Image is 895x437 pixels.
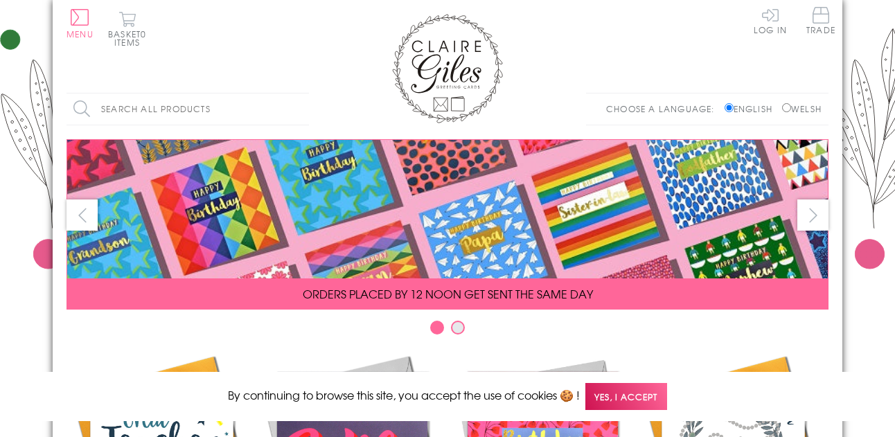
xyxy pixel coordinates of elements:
[430,321,444,335] button: Carousel Page 1 (Current Slide)
[782,103,791,112] input: Welsh
[295,93,309,125] input: Search
[67,199,98,231] button: prev
[67,9,94,38] button: Menu
[606,102,722,115] p: Choose a language:
[67,320,828,341] div: Carousel Pagination
[725,103,734,112] input: English
[67,28,94,40] span: Menu
[451,321,465,335] button: Carousel Page 2
[303,285,593,302] span: ORDERS PLACED BY 12 NOON GET SENT THE SAME DAY
[797,199,828,231] button: next
[114,28,146,48] span: 0 items
[108,11,146,46] button: Basket0 items
[585,383,667,410] span: Yes, I accept
[782,102,822,115] label: Welsh
[806,7,835,34] span: Trade
[806,7,835,37] a: Trade
[725,102,779,115] label: English
[392,14,503,123] img: Claire Giles Greetings Cards
[754,7,787,34] a: Log In
[67,93,309,125] input: Search all products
